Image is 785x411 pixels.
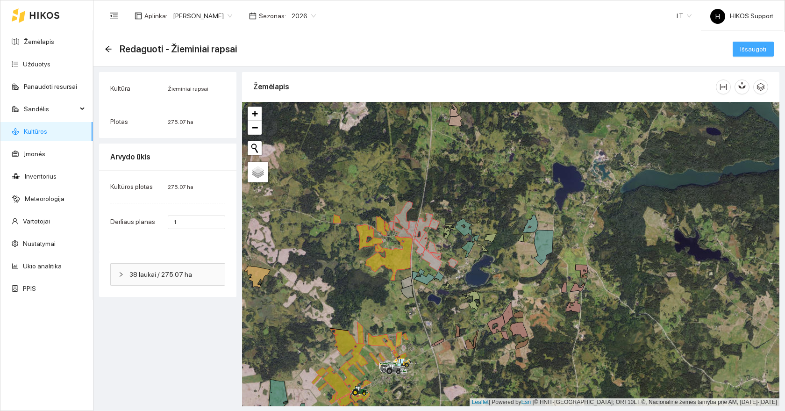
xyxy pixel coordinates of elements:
span: Sezonas : [259,11,286,21]
span: Sandėlis [24,100,77,118]
button: Initiate a new search [248,141,262,155]
span: arrow-left [105,45,112,53]
a: Panaudoti resursai [24,83,77,90]
span: Išsaugoti [740,44,766,54]
span: HIKOS Support [710,12,773,20]
button: menu-fold [105,7,123,25]
span: + [252,108,258,119]
span: calendar [249,12,257,20]
a: PPIS [23,285,36,292]
div: Žemėlapis [253,73,716,100]
a: Zoom out [248,121,262,135]
span: Kultūra [110,85,130,92]
span: 275.07 ha [168,184,193,190]
a: Žemėlapis [24,38,54,45]
button: Išsaugoti [733,42,774,57]
div: Arvydo ūkis [110,144,225,170]
button: column-width [716,79,731,94]
span: Arvydas Paukštys [173,9,232,23]
span: | [533,399,534,405]
span: Redaguoti - Žieminiai rapsai [120,42,237,57]
a: Inventorius [25,173,57,180]
a: Esri [521,399,531,405]
a: Įmonės [24,150,45,158]
span: 275.07 ha [168,119,193,125]
div: | Powered by © HNIT-[GEOGRAPHIC_DATA]; ORT10LT ©, Nacionalinė žemės tarnyba prie AM, [DATE]-[DATE] [470,398,779,406]
span: H [715,9,720,24]
a: Zoom in [248,107,262,121]
span: Plotas [110,118,128,125]
a: Kultūros [24,128,47,135]
span: menu-fold [110,12,118,20]
span: column-width [716,83,730,91]
a: Nustatymai [23,240,56,247]
span: 2026 [292,9,316,23]
a: Ūkio analitika [23,262,62,270]
span: Derliaus planas [110,218,155,225]
a: Leaflet [472,399,489,405]
div: 38 laukai / 275.07 ha [111,264,225,285]
input: Įveskite t/Ha [168,216,225,229]
span: Kultūros plotas [110,183,153,190]
span: Aplinka : [144,11,167,21]
a: Vartotojai [23,217,50,225]
div: Atgal [105,45,112,53]
a: Užduotys [23,60,50,68]
span: right [118,272,124,277]
span: Žieminiai rapsai [168,86,208,92]
span: layout [135,12,142,20]
a: Meteorologija [25,195,64,202]
span: LT [677,9,692,23]
a: Layers [248,162,268,182]
span: − [252,122,258,133]
span: 38 laukai / 275.07 ha [129,269,217,280]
